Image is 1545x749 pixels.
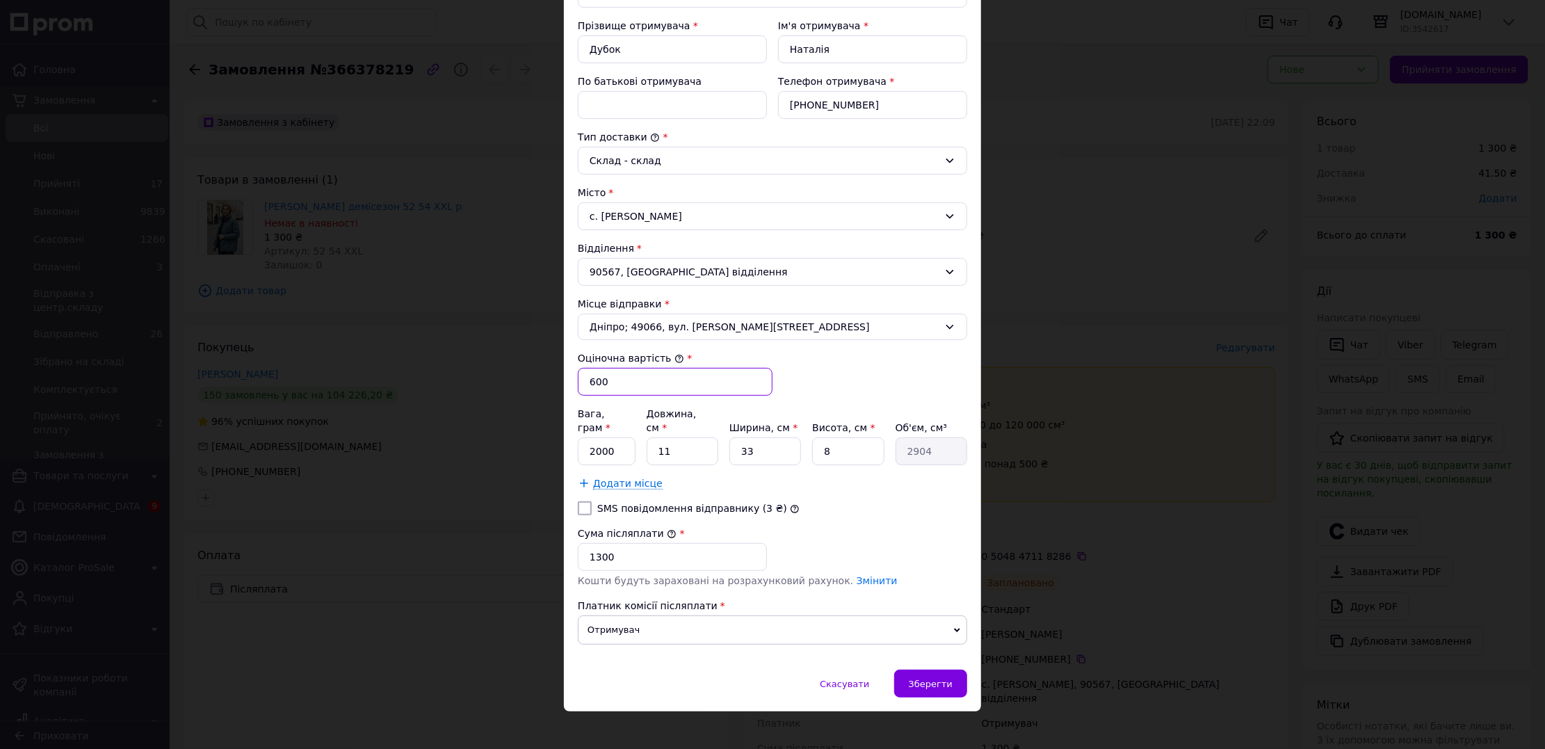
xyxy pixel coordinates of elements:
div: Відділення [578,241,967,255]
label: Висота, см [812,422,875,433]
label: Телефон отримувача [778,76,887,87]
label: Довжина, см [647,408,697,433]
span: Кошти будуть зараховані на розрахунковий рахунок. [578,575,898,586]
div: Склад - склад [590,153,939,168]
span: Платник комісії післяплати [578,600,718,611]
div: 90567, [GEOGRAPHIC_DATA] відділення [578,258,967,286]
div: Місце відправки [578,297,967,311]
label: Оціночна вартість [578,353,684,364]
span: Зберегти [909,679,953,689]
span: Отримувач [578,615,967,645]
label: Ім'я отримувача [778,20,861,31]
span: Додати місце [593,478,663,490]
label: SMS повідомлення відправнику (3 ₴) [597,503,787,514]
a: Змінити [857,575,898,586]
span: Дніпро; 49066, вул. [PERSON_NAME][STREET_ADDRESS] [590,320,939,334]
span: Скасувати [820,679,869,689]
label: Сума післяплати [578,528,677,539]
input: +380 [778,91,967,119]
label: Прізвище отримувача [578,20,690,31]
div: с. [PERSON_NAME] [578,202,967,230]
label: Ширина, см [729,422,798,433]
div: Місто [578,186,967,200]
label: Вага, грам [578,408,610,433]
div: Тип доставки [578,130,967,144]
label: По батькові отримувача [578,76,702,87]
div: Об'єм, см³ [896,421,967,435]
